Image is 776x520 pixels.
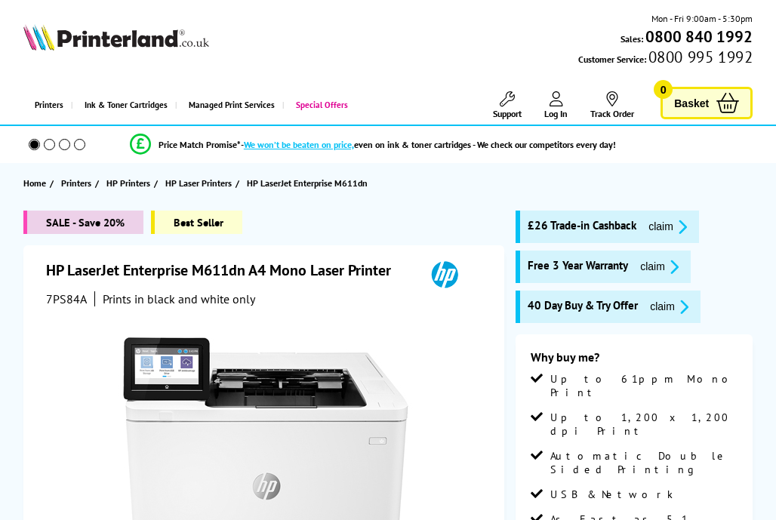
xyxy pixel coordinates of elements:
[550,372,738,399] span: Up to 61ppm Mono Print
[493,91,522,119] a: Support
[661,87,753,119] a: Basket 0
[590,91,634,119] a: Track Order
[85,86,168,125] span: Ink & Toner Cartridges
[61,175,95,191] a: Printers
[410,260,479,288] img: HP
[61,175,91,191] span: Printers
[159,139,241,150] span: Price Match Promise*
[654,80,673,99] span: 0
[23,24,209,54] a: Printerland Logo
[46,260,406,280] h1: HP LaserJet Enterprise M611dn A4 Mono Laser Printer
[528,298,638,315] span: 40 Day Buy & Try Offer
[674,93,709,113] span: Basket
[23,175,50,191] a: Home
[244,139,354,150] span: We won’t be beaten on price,
[645,26,753,47] b: 0800 840 1992
[175,86,282,125] a: Managed Print Services
[23,175,46,191] span: Home
[23,211,143,234] span: SALE - Save 20%
[103,291,255,306] i: Prints in black and white only
[531,349,738,372] div: Why buy me?
[643,29,753,44] a: 0800 840 1992
[651,11,753,26] span: Mon - Fri 9:00am - 5:30pm
[241,139,616,150] div: - even on ink & toner cartridges - We check our competitors every day!
[528,218,636,235] span: £26 Trade-in Cashback
[645,298,693,315] button: promo-description
[544,91,568,119] a: Log In
[550,488,673,501] span: USB & Network
[8,131,738,158] li: modal_Promise
[106,175,154,191] a: HP Printers
[46,291,87,306] span: 7PS84A
[151,211,242,234] span: Best Seller
[544,108,568,119] span: Log In
[550,449,738,476] span: Automatic Double Sided Printing
[578,50,753,66] span: Customer Service:
[247,177,368,189] span: HP LaserJet Enterprise M611dn
[71,86,175,125] a: Ink & Toner Cartridges
[106,175,150,191] span: HP Printers
[165,175,236,191] a: HP Laser Printers
[644,218,691,235] button: promo-description
[620,32,643,46] span: Sales:
[23,86,71,125] a: Printers
[528,258,628,275] span: Free 3 Year Warranty
[282,86,356,125] a: Special Offers
[636,258,683,275] button: promo-description
[23,24,209,51] img: Printerland Logo
[493,108,522,119] span: Support
[165,175,232,191] span: HP Laser Printers
[646,50,753,64] span: 0800 995 1992
[550,411,738,438] span: Up to 1,200 x 1,200 dpi Print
